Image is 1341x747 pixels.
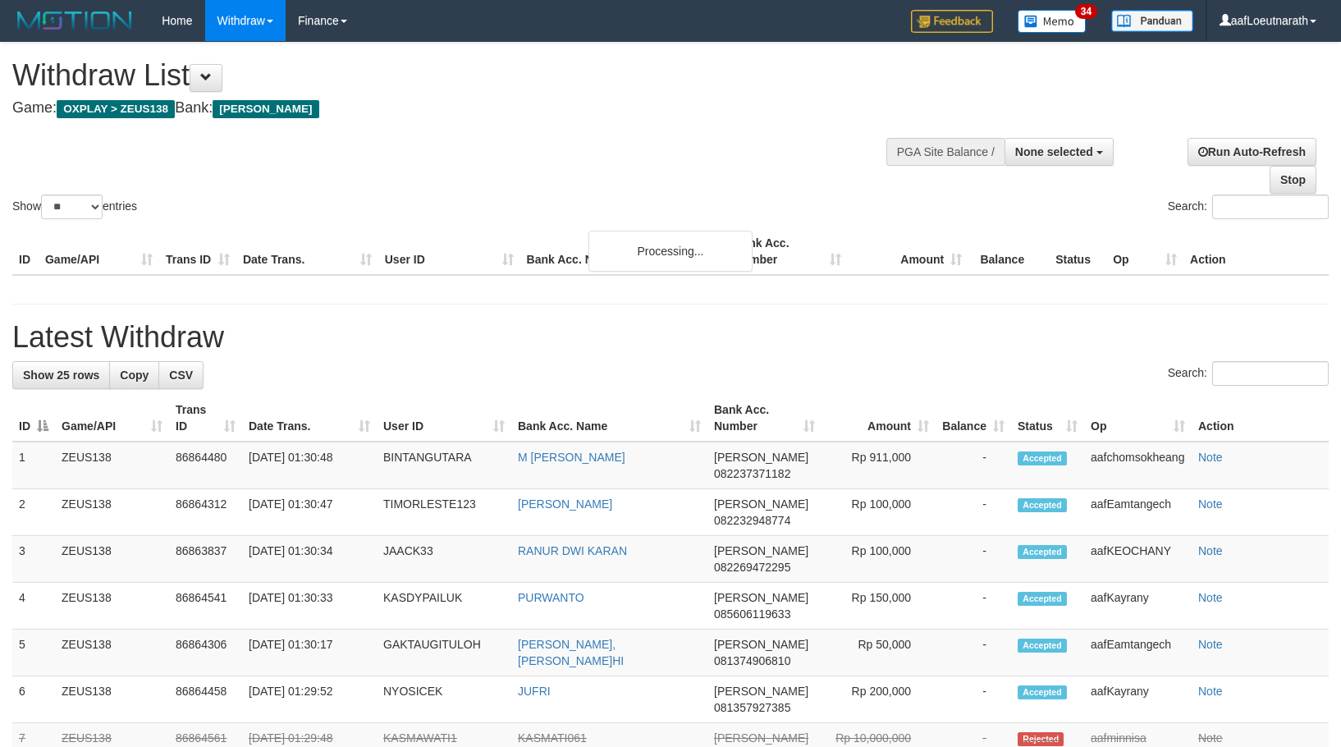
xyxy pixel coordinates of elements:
td: [DATE] 01:30:48 [242,442,377,489]
th: User ID: activate to sort column ascending [377,395,511,442]
h4: Game: Bank: [12,100,877,117]
span: Show 25 rows [23,369,99,382]
td: Rp 50,000 [822,630,936,676]
th: User ID [378,228,520,275]
th: Op [1106,228,1183,275]
td: - [936,583,1011,630]
td: 86864458 [169,676,242,723]
td: ZEUS138 [55,583,169,630]
h1: Latest Withdraw [12,321,1329,354]
span: [PERSON_NAME] [714,544,808,557]
th: Trans ID: activate to sort column ascending [169,395,242,442]
span: Copy 082232948774 to clipboard [714,514,790,527]
span: Copy [120,369,149,382]
th: Amount [848,228,968,275]
a: [PERSON_NAME], [PERSON_NAME]HI [518,638,624,667]
a: M [PERSON_NAME] [518,451,625,464]
td: KASDYPAILUK [377,583,511,630]
button: None selected [1005,138,1114,166]
span: [PERSON_NAME] [714,685,808,698]
a: [PERSON_NAME] [518,497,612,511]
th: ID: activate to sort column descending [12,395,55,442]
td: NYOSICEK [377,676,511,723]
label: Show entries [12,195,137,219]
td: Rp 911,000 [822,442,936,489]
a: Show 25 rows [12,361,110,389]
span: Accepted [1018,451,1067,465]
td: 3 [12,536,55,583]
th: Op: activate to sort column ascending [1084,395,1192,442]
td: 2 [12,489,55,536]
span: Copy 081357927385 to clipboard [714,701,790,714]
span: Copy 082237371182 to clipboard [714,467,790,480]
td: aafchomsokheang [1084,442,1192,489]
td: [DATE] 01:30:47 [242,489,377,536]
a: PURWANTO [518,591,584,604]
td: ZEUS138 [55,536,169,583]
a: Note [1198,544,1223,557]
th: Status: activate to sort column ascending [1011,395,1084,442]
td: Rp 200,000 [822,676,936,723]
span: Accepted [1018,545,1067,559]
a: Note [1198,638,1223,651]
th: Date Trans. [236,228,378,275]
th: Action [1183,228,1329,275]
td: BINTANGUTARA [377,442,511,489]
td: [DATE] 01:30:34 [242,536,377,583]
th: Bank Acc. Name [520,228,728,275]
td: 5 [12,630,55,676]
a: Note [1198,497,1223,511]
td: Rp 100,000 [822,536,936,583]
div: PGA Site Balance / [886,138,1005,166]
td: aafEamtangech [1084,630,1192,676]
span: [PERSON_NAME] [714,451,808,464]
td: - [936,536,1011,583]
td: - [936,630,1011,676]
span: OXPLAY > ZEUS138 [57,100,175,118]
span: Rejected [1018,732,1064,746]
span: CSV [169,369,193,382]
label: Search: [1168,361,1329,386]
span: Accepted [1018,685,1067,699]
td: [DATE] 01:29:52 [242,676,377,723]
td: 86864541 [169,583,242,630]
a: Stop [1270,166,1316,194]
td: GAKTAUGITULOH [377,630,511,676]
td: 86864312 [169,489,242,536]
td: 86864480 [169,442,242,489]
img: Feedback.jpg [911,10,993,33]
td: 4 [12,583,55,630]
th: Bank Acc. Number: activate to sort column ascending [707,395,822,442]
img: MOTION_logo.png [12,8,137,33]
td: [DATE] 01:30:33 [242,583,377,630]
span: Copy 082269472295 to clipboard [714,561,790,574]
td: TIMORLESTE123 [377,489,511,536]
a: Note [1198,685,1223,698]
span: [PERSON_NAME] [714,731,808,745]
img: panduan.png [1111,10,1193,32]
td: 1 [12,442,55,489]
td: aafKayrany [1084,676,1192,723]
span: Accepted [1018,592,1067,606]
a: JUFRI [518,685,551,698]
h1: Withdraw List [12,59,877,92]
span: [PERSON_NAME] [213,100,318,118]
a: CSV [158,361,204,389]
th: Action [1192,395,1329,442]
label: Search: [1168,195,1329,219]
th: Trans ID [159,228,236,275]
td: 86863837 [169,536,242,583]
td: aafKEOCHANY [1084,536,1192,583]
td: ZEUS138 [55,489,169,536]
span: [PERSON_NAME] [714,638,808,651]
td: Rp 150,000 [822,583,936,630]
td: JAACK33 [377,536,511,583]
a: Note [1198,451,1223,464]
a: Copy [109,361,159,389]
span: [PERSON_NAME] [714,591,808,604]
td: Rp 100,000 [822,489,936,536]
span: [PERSON_NAME] [714,497,808,511]
img: Button%20Memo.svg [1018,10,1087,33]
th: Bank Acc. Number [727,228,848,275]
div: Processing... [588,231,753,272]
